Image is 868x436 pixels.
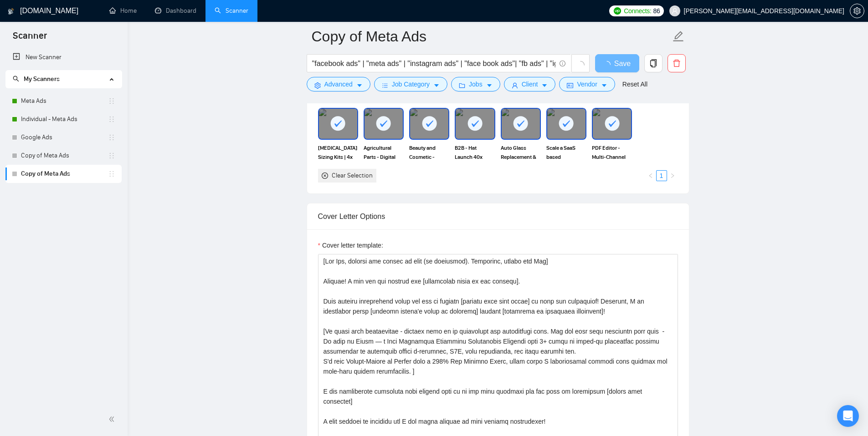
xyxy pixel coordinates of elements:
span: Advanced [324,79,353,89]
span: [MEDICAL_DATA] Sizing Kits | 4x ROAS [318,143,358,162]
button: userClientcaret-down [504,77,556,91]
button: barsJob Categorycaret-down [374,77,447,91]
button: Save [595,54,639,72]
span: Agricultural Parts - Digital Marketing | 40% Growth in Net Profit [364,143,404,162]
img: upwork-logo.png [614,7,621,15]
div: Cover Letter Options [318,203,678,229]
span: bars [382,82,388,89]
a: homeHome [109,7,137,15]
span: Vendor [577,79,597,89]
span: Scanner [5,29,54,48]
span: close-circle [322,172,328,179]
span: loading [576,61,585,69]
li: Copy of Meta Ads [5,147,122,165]
button: folderJobscaret-down [451,77,500,91]
button: right [667,170,678,181]
button: delete [668,54,686,72]
a: Reset All [622,79,647,89]
a: Copy of Meta Ads [21,147,108,165]
span: caret-down [356,82,363,89]
span: delete [668,59,685,67]
img: logo [8,4,14,19]
span: PDF Editor - Multi-Channel Growth Strategy [592,143,632,162]
button: settingAdvancedcaret-down [307,77,370,91]
button: setting [850,4,864,18]
span: search [13,76,19,82]
span: My Scanners [13,75,60,83]
a: Individual - Meta Ads [21,110,108,128]
li: Google Ads [5,128,122,147]
span: caret-down [541,82,548,89]
button: copy [644,54,663,72]
button: left [645,170,656,181]
span: edit [673,30,684,42]
span: setting [850,7,864,15]
li: New Scanner [5,48,122,66]
span: idcard [567,82,573,89]
span: folder [459,82,465,89]
span: user [672,8,678,14]
input: Scanner name... [312,25,671,48]
span: setting [314,82,321,89]
span: left [648,173,653,178]
input: Search Freelance Jobs... [312,58,555,69]
span: caret-down [601,82,607,89]
span: Save [614,58,631,69]
span: user [512,82,518,89]
span: holder [108,170,115,177]
a: Copy of Meta Ads [21,165,108,183]
span: My Scanners [24,75,60,83]
li: Previous Page [645,170,656,181]
span: copy [645,59,662,67]
li: Individual - Meta Ads [5,110,122,128]
span: holder [108,97,115,105]
span: Beauty and Cosmetic - Marketplace | 5x ROAS [409,143,449,162]
li: Meta Ads [5,92,122,110]
span: Jobs [469,79,483,89]
li: Next Page [667,170,678,181]
span: 86 [653,6,660,16]
a: New Scanner [13,48,114,66]
a: Google Ads [21,128,108,147]
span: loading [603,61,614,68]
a: searchScanner [215,7,248,15]
span: holder [108,116,115,123]
label: Cover letter template: [318,240,383,250]
span: info-circle [560,61,565,66]
li: 1 [656,170,667,181]
div: Clear Selection [332,171,373,181]
span: Client [522,79,538,89]
a: Meta Ads [21,92,108,110]
span: caret-down [433,82,440,89]
span: Job Category [392,79,430,89]
button: idcardVendorcaret-down [559,77,615,91]
span: double-left [108,415,118,424]
span: B2B - Hat Launch 40x Growth [455,143,495,162]
span: caret-down [486,82,493,89]
a: dashboardDashboard [155,7,196,15]
li: Copy of Meta Ads [5,165,122,183]
span: right [670,173,675,178]
span: holder [108,134,115,141]
a: setting [850,7,864,15]
span: holder [108,152,115,159]
span: Auto Glass Replacement & Repair Industry - Automotive [501,143,541,162]
div: Open Intercom Messenger [837,405,859,427]
span: Connects: [624,6,651,16]
span: Scale a SaaS based Accounting and Invoicing Software [546,143,586,162]
a: 1 [657,171,667,181]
